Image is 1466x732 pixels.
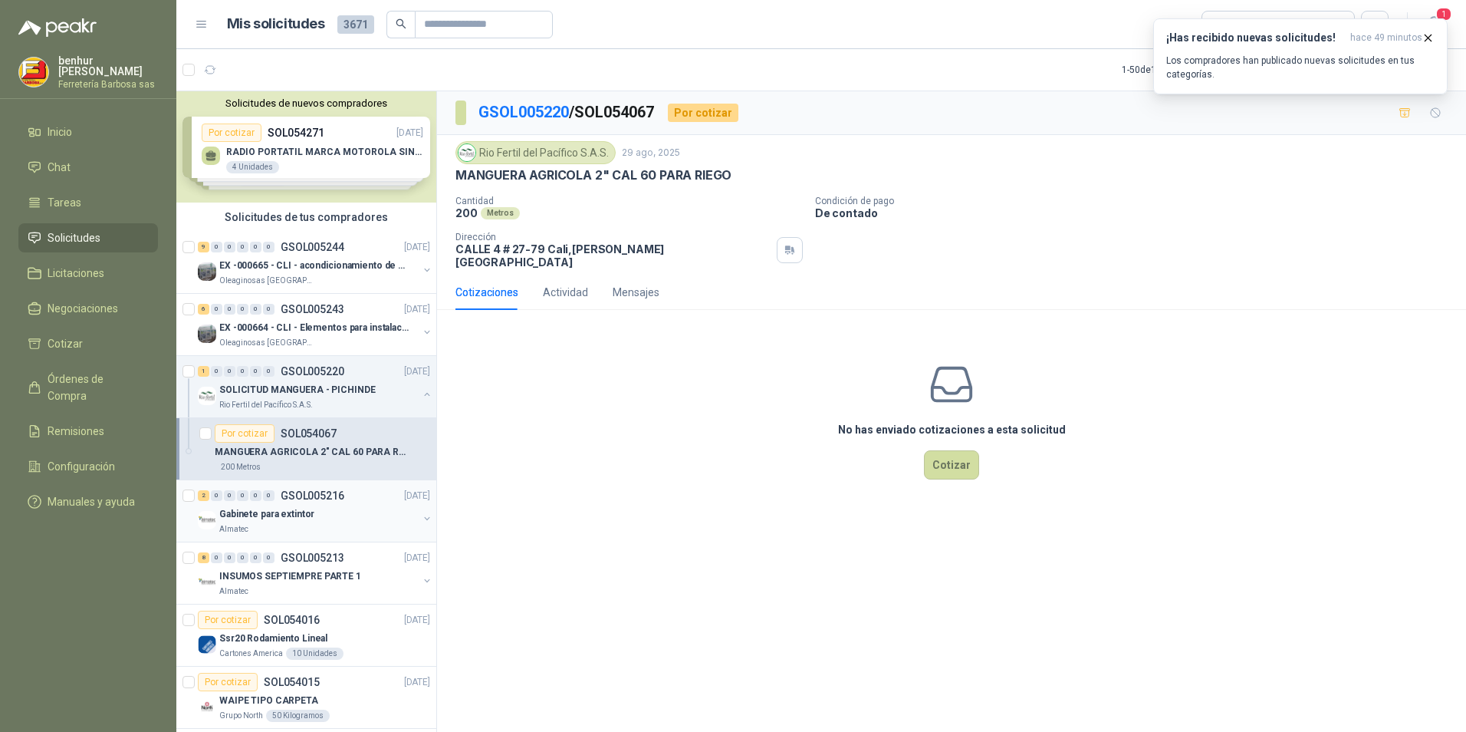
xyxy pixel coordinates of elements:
img: Company Logo [198,325,216,343]
p: [DATE] [404,613,430,628]
div: 0 [224,552,235,563]
span: Órdenes de Compra [48,371,143,404]
div: Solicitudes de nuevos compradoresPor cotizarSOL054271[DATE] RADIO PORTATIL MARCA MOTOROLA SIN PAN... [176,91,436,203]
div: Rio Fertil del Pacífico S.A.S. [455,141,616,164]
div: 0 [224,366,235,377]
div: 1 [198,366,209,377]
img: Company Logo [198,573,216,592]
span: hace 49 minutos [1350,31,1422,45]
div: 6 [198,304,209,315]
a: Remisiones [18,417,158,446]
div: 0 [263,366,274,377]
p: Rio Fertil del Pacífico S.A.S. [219,399,313,411]
p: CALLE 4 # 27-79 Cali , [PERSON_NAME][GEOGRAPHIC_DATA] [455,242,771,269]
div: 0 [211,490,222,501]
p: GSOL005244 [281,242,344,252]
img: Company Logo [198,697,216,716]
div: 8 [198,552,209,563]
p: GSOL005243 [281,304,344,315]
p: SOL054016 [264,615,320,625]
span: Inicio [48,124,72,140]
p: [DATE] [404,489,430,503]
p: Oleaginosas [GEOGRAPHIC_DATA][PERSON_NAME] [219,337,316,349]
p: INSUMOS SEPTIEMPRE PARTE 1 [219,569,361,584]
div: 0 [237,552,248,563]
h3: No has enviado cotizaciones a esta solicitud [838,421,1066,438]
a: 6 0 0 0 0 0 GSOL005243[DATE] Company LogoEX -000664 - CLI - Elementos para instalacion de cOleagi... [198,300,433,349]
p: MANGUERA AGRICOLA 2" CAL 60 PARA RIEGO [455,167,731,183]
img: Company Logo [198,387,216,405]
div: 2 [198,490,209,501]
button: Cotizar [924,450,979,480]
div: 0 [250,304,261,315]
div: 0 [211,242,222,252]
a: Inicio [18,117,158,147]
div: 0 [224,242,235,252]
img: Company Logo [198,635,216,654]
a: Por cotizarSOL054015[DATE] Company LogoWAIPE TIPO CARPETAGrupo North50 Kilogramos [176,667,436,729]
div: 0 [263,552,274,563]
a: Solicitudes [18,223,158,252]
div: 0 [250,552,261,563]
span: Manuales y ayuda [48,493,135,510]
div: Solicitudes de tus compradores [176,203,436,232]
img: Company Logo [19,58,48,87]
button: ¡Has recibido nuevas solicitudes!hace 49 minutos Los compradores han publicado nuevas solicitudes... [1153,18,1448,94]
img: Company Logo [459,144,475,161]
div: 0 [250,242,261,252]
p: Oleaginosas [GEOGRAPHIC_DATA][PERSON_NAME] [219,275,316,287]
h3: ¡Has recibido nuevas solicitudes! [1166,31,1344,45]
div: 0 [250,366,261,377]
a: Tareas [18,188,158,217]
a: 1 0 0 0 0 0 GSOL005220[DATE] Company LogoSOLICITUD MANGUERA - PICHINDERio Fertil del Pacífico S.A.S. [198,362,433,411]
span: search [396,18,406,29]
div: 0 [224,490,235,501]
a: Órdenes de Compra [18,364,158,411]
p: [DATE] [404,364,430,379]
h1: Mis solicitudes [227,13,325,35]
a: Licitaciones [18,259,158,288]
a: Manuales y ayuda [18,487,158,516]
span: Negociaciones [48,300,118,317]
div: 0 [250,490,261,501]
div: Metros [481,207,520,219]
div: 1 - 50 de 1950 [1122,58,1221,82]
p: Ferretería Barbosa sas [58,80,158,89]
p: Grupo North [219,710,263,722]
div: Cotizaciones [455,284,518,301]
p: MANGUERA AGRICOLA 2" CAL 60 PARA RIEGO [215,445,406,460]
a: Negociaciones [18,294,158,323]
p: De contado [815,206,1460,219]
p: Almatec [219,585,248,598]
span: 3671 [337,15,374,34]
a: Configuración [18,452,158,481]
a: 2 0 0 0 0 0 GSOL005216[DATE] Company LogoGabinete para extintorAlmatec [198,486,433,536]
a: Por cotizarSOL054067MANGUERA AGRICOLA 2" CAL 60 PARA RIEGO200 Metros [176,418,436,480]
div: 0 [237,242,248,252]
div: 0 [263,242,274,252]
div: 0 [237,490,248,501]
p: 200 [455,206,478,219]
p: EX -000665 - CLI - acondicionamiento de caja para [219,259,410,273]
div: Mensajes [613,284,659,301]
div: 0 [211,366,222,377]
div: Por cotizar [668,104,738,122]
span: Chat [48,159,71,176]
p: / SOL054067 [478,101,656,124]
p: [DATE] [404,675,430,690]
p: Los compradores han publicado nuevas solicitudes en tus categorías. [1166,54,1435,81]
p: SOL054015 [264,677,320,687]
a: Por cotizarSOL054016[DATE] Company LogoSsr20 Rodamiento LinealCartones America10 Unidades [176,605,436,667]
img: Logo peakr [18,18,97,37]
p: Condición de pago [815,196,1460,206]
div: 0 [263,304,274,315]
div: 200 Metros [215,461,267,473]
button: 1 [1420,11,1448,38]
span: Cotizar [48,335,83,352]
div: Por cotizar [198,611,258,629]
span: 1 [1435,7,1452,21]
p: Gabinete para extintor [219,507,314,522]
span: Tareas [48,194,81,211]
div: 10 Unidades [286,648,343,660]
a: 9 0 0 0 0 0 GSOL005244[DATE] Company LogoEX -000665 - CLI - acondicionamiento de caja paraOleagin... [198,238,433,287]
